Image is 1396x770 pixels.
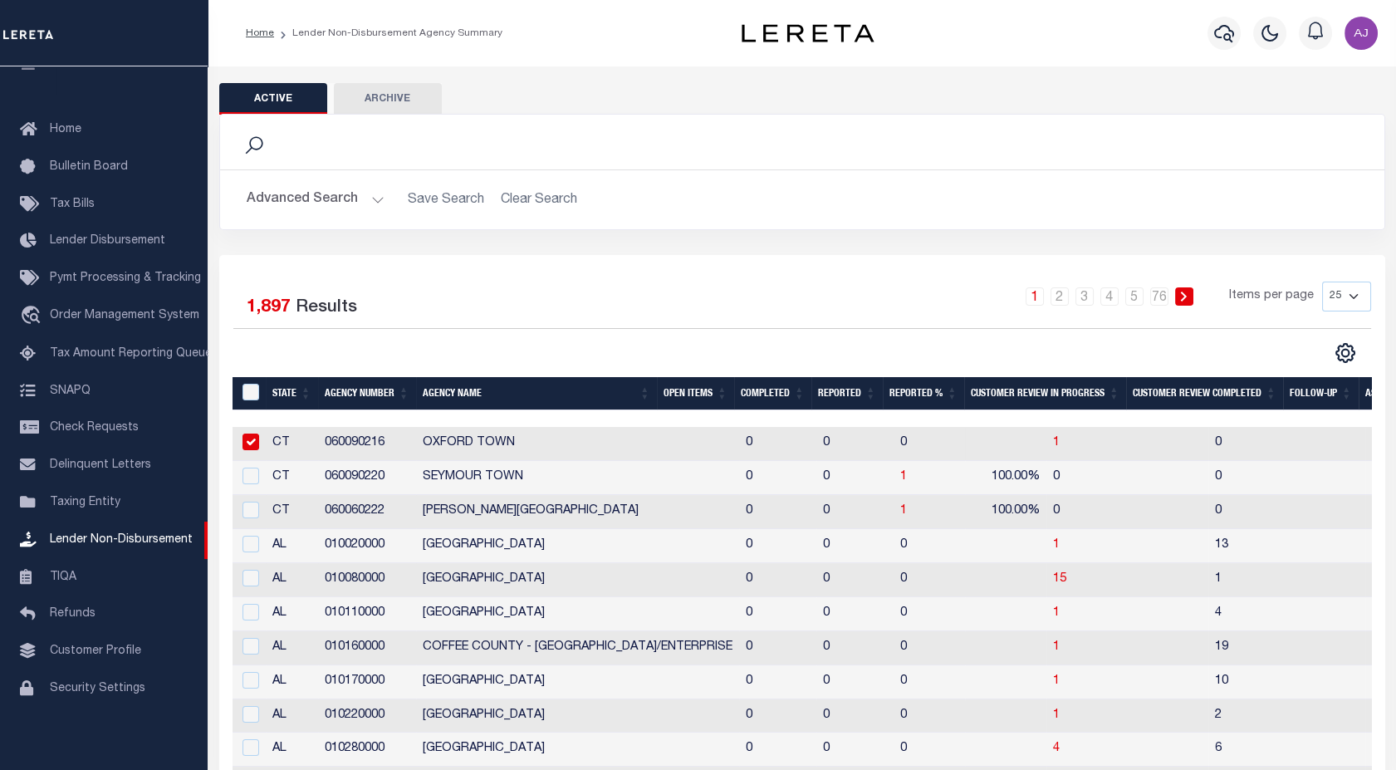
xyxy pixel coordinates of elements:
td: 100.00% [965,495,1046,529]
td: 0 [894,631,965,665]
td: 060060222 [318,495,416,529]
td: 0 [894,427,965,461]
td: AL [266,699,318,733]
td: CT [266,427,318,461]
td: CT [266,495,318,529]
td: 0 [894,563,965,597]
span: Customer Profile [50,645,141,657]
th: Agency Name: activate to sort column ascending [416,377,657,411]
td: COFFEE COUNTY - [GEOGRAPHIC_DATA]/ENTERPRISE [416,631,739,665]
td: 0 [739,597,816,631]
td: 0 [1046,461,1208,495]
td: 0 [816,563,894,597]
button: Archive [334,83,442,115]
a: 1 [1053,709,1060,721]
span: 1,897 [247,299,291,316]
a: 1 [900,471,907,483]
td: 13 [1208,529,1365,563]
td: SEYMOUR TOWN [416,461,739,495]
a: 4 [1053,743,1060,754]
td: 0 [816,733,894,767]
td: 0 [739,631,816,665]
td: 010170000 [318,665,416,699]
span: Bulletin Board [50,161,128,173]
td: OXFORD TOWN [416,427,739,461]
td: 0 [816,631,894,665]
td: AL [266,529,318,563]
a: 4 [1100,287,1119,306]
span: Pymt Processing & Tracking [50,272,201,284]
th: Reported: activate to sort column ascending [811,377,883,411]
td: 0 [816,597,894,631]
td: 10 [1208,665,1365,699]
td: CT [266,461,318,495]
td: 0 [816,529,894,563]
span: Lender Non-Disbursement [50,534,193,546]
td: 0 [1208,495,1365,529]
td: 2 [1208,699,1365,733]
th: Customer Review Completed: activate to sort column ascending [1126,377,1283,411]
a: 15 [1053,573,1066,585]
td: [GEOGRAPHIC_DATA] [416,733,739,767]
td: 0 [894,597,965,631]
span: Tax Bills [50,199,95,210]
td: 0 [816,495,894,529]
th: Follow-up: activate to sort column ascending [1283,377,1359,411]
th: Open Items: activate to sort column ascending [657,377,734,411]
th: Reported %: activate to sort column ascending [883,377,964,411]
td: [GEOGRAPHIC_DATA] [416,699,739,733]
td: 1 [1208,563,1365,597]
button: Advanced Search [247,184,385,216]
span: Taxing Entity [50,497,120,508]
td: 4 [1208,597,1365,631]
a: 5 [1125,287,1144,306]
span: Security Settings [50,683,145,694]
a: 1 [1053,607,1060,619]
span: Refunds [50,608,96,620]
td: 0 [1208,427,1365,461]
td: AL [266,563,318,597]
span: 1 [1053,539,1060,551]
span: SNAPQ [50,385,91,396]
td: [GEOGRAPHIC_DATA] [416,597,739,631]
th: Completed: activate to sort column ascending [734,377,811,411]
span: Lender Disbursement [50,235,165,247]
td: 010080000 [318,563,416,597]
span: Order Management System [50,310,199,321]
td: 0 [1208,461,1365,495]
th: MBACode [233,377,266,411]
td: 060090220 [318,461,416,495]
td: 6 [1208,733,1365,767]
td: 0 [739,699,816,733]
td: 0 [739,529,816,563]
td: 0 [894,733,965,767]
td: 010220000 [318,699,416,733]
td: 0 [739,427,816,461]
span: Check Requests [50,422,139,434]
img: logo-dark.svg [742,24,874,42]
td: 0 [816,427,894,461]
th: Agency Number: activate to sort column ascending [318,377,416,411]
a: 1 [900,505,907,517]
a: 1 [1053,437,1060,449]
td: AL [266,665,318,699]
td: [PERSON_NAME][GEOGRAPHIC_DATA] [416,495,739,529]
td: 0 [816,699,894,733]
span: Delinquent Letters [50,459,151,471]
a: 1 [1026,287,1044,306]
td: 010020000 [318,529,416,563]
td: 010280000 [318,733,416,767]
span: Items per page [1229,287,1314,306]
a: 3 [1075,287,1094,306]
a: 1 [1053,675,1060,687]
td: 19 [1208,631,1365,665]
span: TIQA [50,571,76,582]
td: 0 [1046,495,1208,529]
